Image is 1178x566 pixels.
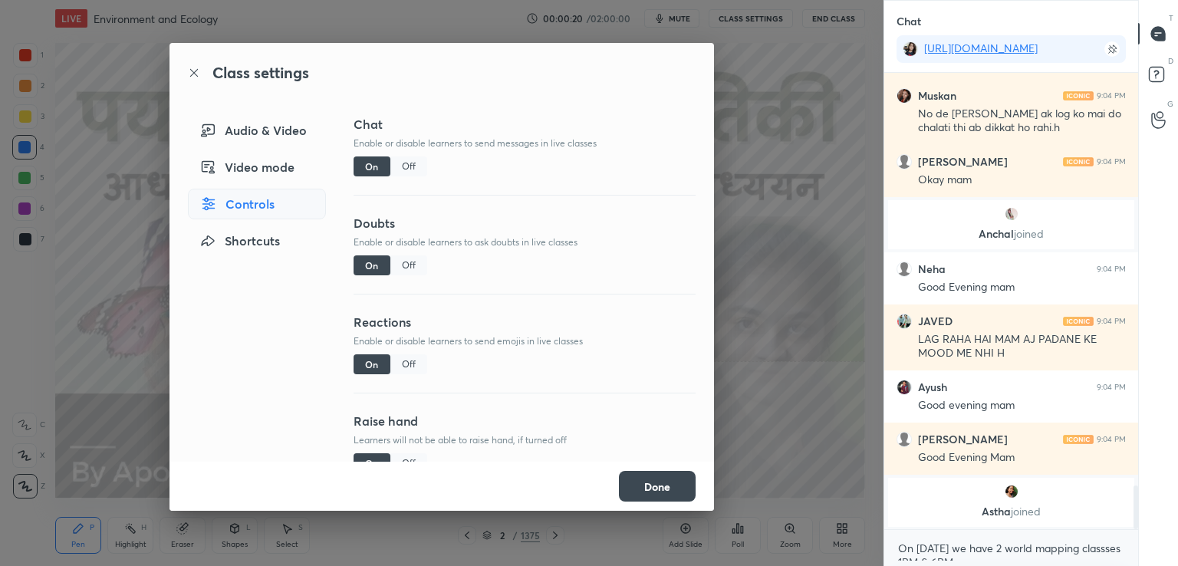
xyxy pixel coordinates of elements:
img: iconic-light.a09c19a4.png [1063,317,1094,326]
img: 86f9c9941dc341daa93f12c39a821fa2.jpg [897,380,912,395]
img: d3becdec0278475f9c14a73be83cb8a6.jpg [897,314,912,329]
img: default.png [897,154,912,169]
h6: [PERSON_NAME] [918,433,1008,446]
div: On [354,156,390,176]
div: LAG RAHA HAI MAM AJ PADANE KE MOOD ME NHI H [918,332,1126,361]
div: 9:04 PM [1097,157,1126,166]
p: Learners will not be able to raise hand, if turned off [354,433,696,447]
div: On [354,453,390,473]
img: default.png [897,262,912,277]
a: [URL][DOMAIN_NAME] [924,41,1038,55]
div: No de [PERSON_NAME] ak log ko mai do chalati thi ab dikkat ho rahi.h [918,107,1126,136]
p: Enable or disable learners to send emojis in live classes [354,334,696,348]
div: Audio & Video [188,115,326,146]
h2: Class settings [212,61,309,84]
img: iconic-light.a09c19a4.png [1063,91,1094,100]
span: joined [1014,226,1044,241]
p: G [1167,98,1173,110]
img: c4869cf7e89343dbb428b4feffedc52e.jpg [1004,484,1019,499]
div: 9:04 PM [1097,265,1126,274]
div: 9:04 PM [1097,317,1126,326]
div: 9:04 PM [1097,91,1126,100]
h6: [PERSON_NAME] [918,155,1008,169]
div: Off [390,255,427,275]
div: On [354,255,390,275]
div: 9:04 PM [1097,435,1126,444]
p: Enable or disable learners to ask doubts in live classes [354,235,696,249]
img: b463775b5c0949e9968f10f87f476e2b.jpg [1004,206,1019,222]
h3: Chat [354,115,696,133]
h3: Doubts [354,214,696,232]
span: joined [1011,504,1041,518]
div: Controls [188,189,326,219]
div: Off [390,354,427,374]
h6: Neha [918,262,946,276]
div: Shortcuts [188,225,326,256]
p: Enable or disable learners to send messages in live classes [354,137,696,150]
img: default.png [897,432,912,447]
img: 8e79206cb2144bb4a48e2b74f8c7e2db.jpg [903,41,918,57]
p: Astha [897,505,1125,518]
p: Anchal [897,228,1125,240]
div: 9:04 PM [1097,383,1126,392]
button: Done [619,471,696,502]
img: 71d8e244de714e35a7bcb41070033b2f.jpg [897,88,912,104]
p: T [1169,12,1173,24]
h3: Raise hand [354,412,696,430]
div: Off [390,156,427,176]
h6: Ayush [918,380,947,394]
div: Okay mam [918,173,1126,188]
h6: Muskan [918,89,956,103]
p: Chat [884,1,933,41]
div: Good Evening Mam [918,450,1126,466]
div: Good evening mam [918,398,1126,413]
div: Video mode [188,152,326,183]
div: Off [390,453,427,473]
h3: Reactions [354,313,696,331]
img: iconic-light.a09c19a4.png [1063,157,1094,166]
img: iconic-light.a09c19a4.png [1063,435,1094,444]
div: On [354,354,390,374]
div: grid [884,73,1138,530]
p: D [1168,55,1173,67]
div: Good Evening mam [918,280,1126,295]
h6: JAVED [918,314,953,328]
